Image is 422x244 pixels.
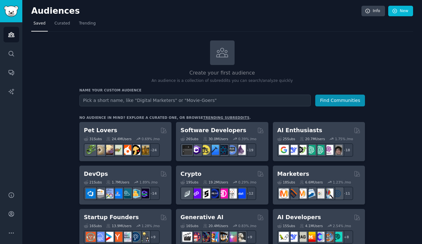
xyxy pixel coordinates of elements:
img: ArtificalIntelligence [332,145,342,155]
div: 0.69 % /mo [142,137,160,141]
img: llmops [324,232,333,242]
a: Trending [77,18,98,32]
input: Pick a short name, like "Digital Marketers" or "Movie-Goers" [79,95,311,106]
div: 20.4M Users [203,224,228,228]
div: 1.89 % /mo [140,180,158,184]
img: DreamBooth [236,232,246,242]
img: EntrepreneurRideAlong [86,232,96,242]
img: Emailmarketing [306,189,316,198]
img: GoogleGeminiAI [279,145,289,155]
div: 20.7M Users [300,137,325,141]
div: + 9 [146,230,160,244]
img: bigseo [288,189,298,198]
img: CryptoNews [227,189,237,198]
a: Info [361,6,385,17]
h2: Audiences [31,6,361,16]
img: AskComputerScience [227,145,237,155]
img: herpetology [86,145,96,155]
div: + 24 [146,143,160,157]
div: 1.23 % /mo [333,180,351,184]
div: 19.2M Users [203,180,228,184]
div: + 14 [146,187,160,200]
img: leopardgeckos [104,145,113,155]
img: googleads [315,189,324,198]
a: trending subreddits [203,116,249,119]
img: PetAdvice [130,145,140,155]
div: 1.28 % /mo [142,224,160,228]
img: DeepSeek [288,145,298,155]
h3: Name your custom audience [79,88,365,92]
div: 21 Sub s [84,180,102,184]
img: turtle [113,145,122,155]
img: Entrepreneurship [130,232,140,242]
div: + 19 [243,143,256,157]
a: New [388,6,413,17]
div: 24.4M Users [106,137,131,141]
img: LangChain [279,232,289,242]
div: 2.54 % /mo [333,224,351,228]
div: + 12 [243,187,256,200]
div: 31 Sub s [84,137,102,141]
img: web3 [209,189,219,198]
img: sdforall [209,232,219,242]
img: elixir [236,145,246,155]
img: OpenAIDev [324,145,333,155]
h2: DevOps [84,170,108,178]
img: OnlineMarketing [332,189,342,198]
img: startup [104,232,113,242]
span: Saved [33,21,46,26]
div: 19 Sub s [180,180,198,184]
img: ethstaker [200,189,210,198]
img: learnjavascript [200,145,210,155]
div: No audience in mind? Explore a curated one, or browse . [79,115,251,120]
img: growmybusiness [139,232,149,242]
div: + 18 [340,143,353,157]
img: deepdream [200,232,210,242]
img: aws_cdk [130,189,140,198]
div: 26 Sub s [180,137,198,141]
div: 25 Sub s [277,137,295,141]
h2: Pet Lovers [84,126,117,134]
div: + 9 [243,230,256,244]
a: Curated [52,18,72,32]
img: platformengineering [121,189,131,198]
h2: Startup Founders [84,213,139,221]
img: AItoolsCatalog [297,145,307,155]
div: 1.75 % /mo [335,137,353,141]
img: cockatiel [121,145,131,155]
div: 0.29 % /mo [238,180,257,184]
div: 18 Sub s [277,180,295,184]
img: chatgpt_prompts_ [315,145,324,155]
h2: Software Developers [180,126,246,134]
div: 16 Sub s [84,224,102,228]
span: Trending [79,21,96,26]
img: dogbreed [139,145,149,155]
img: aivideo [182,232,192,242]
img: starryai [227,232,237,242]
h2: AI Developers [277,213,321,221]
img: indiehackers [121,232,131,242]
img: reactnative [218,145,228,155]
img: OpenSourceAI [315,232,324,242]
div: 0.83 % /mo [238,224,257,228]
div: + 11 [340,187,353,200]
img: ballpython [95,145,105,155]
a: Saved [31,18,48,32]
img: AskMarketing [297,189,307,198]
div: 6.6M Users [300,180,323,184]
h2: Marketers [277,170,309,178]
img: FluxAI [218,232,228,242]
img: defi_ [236,189,246,198]
img: SaaS [95,232,105,242]
img: chatgpt_promptDesign [306,145,316,155]
h2: Generative AI [180,213,223,221]
h2: AI Enthusiasts [277,126,322,134]
img: MarketingResearch [324,189,333,198]
img: iOSProgramming [209,145,219,155]
div: 1.7M Users [106,180,129,184]
h2: Crypto [180,170,201,178]
img: AWS_Certified_Experts [95,189,105,198]
div: 0.39 % /mo [238,137,257,141]
div: 4.1M Users [300,224,323,228]
div: + 8 [340,230,353,244]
